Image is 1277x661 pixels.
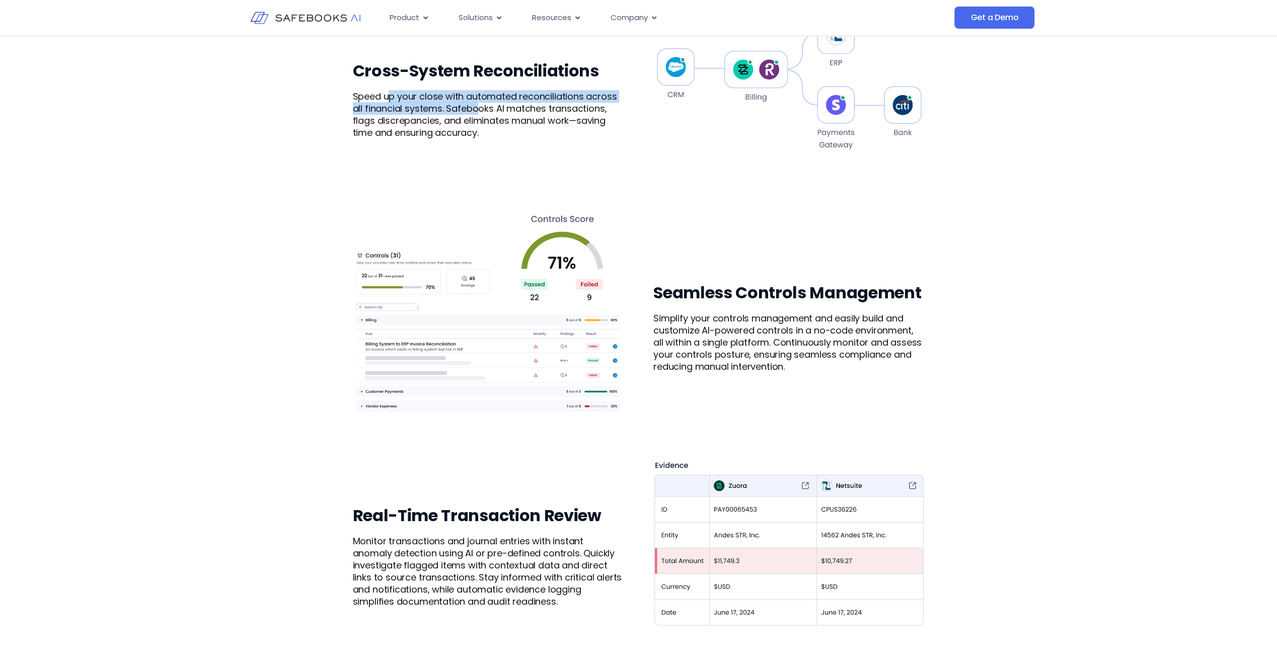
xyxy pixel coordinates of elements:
img: Product 24 [353,179,624,447]
span: Product [390,12,419,24]
span: Resources [532,12,571,24]
h3: Cross-System Reconciliations [353,61,624,81]
span: Solutions [459,12,493,24]
h3: Seamless Controls Management [653,283,925,303]
nav: Menu [382,8,854,28]
span: Get a Demo [970,13,1018,23]
span: Company [611,12,648,24]
a: Get a Demo [954,7,1034,29]
p: Monitor transactions and journal entries with instant anomaly detection using AI or pre-defined c... [353,535,624,608]
h3: Real-Time Transaction Review [353,506,624,526]
p: Simplify your controls management and easily build and customize AI-powered controls in a no-code... [653,312,925,373]
div: Menu Toggle [382,8,854,28]
p: Speed up your close with automated reconciliations across all financial systems. Safebooks AI mat... [353,91,624,139]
